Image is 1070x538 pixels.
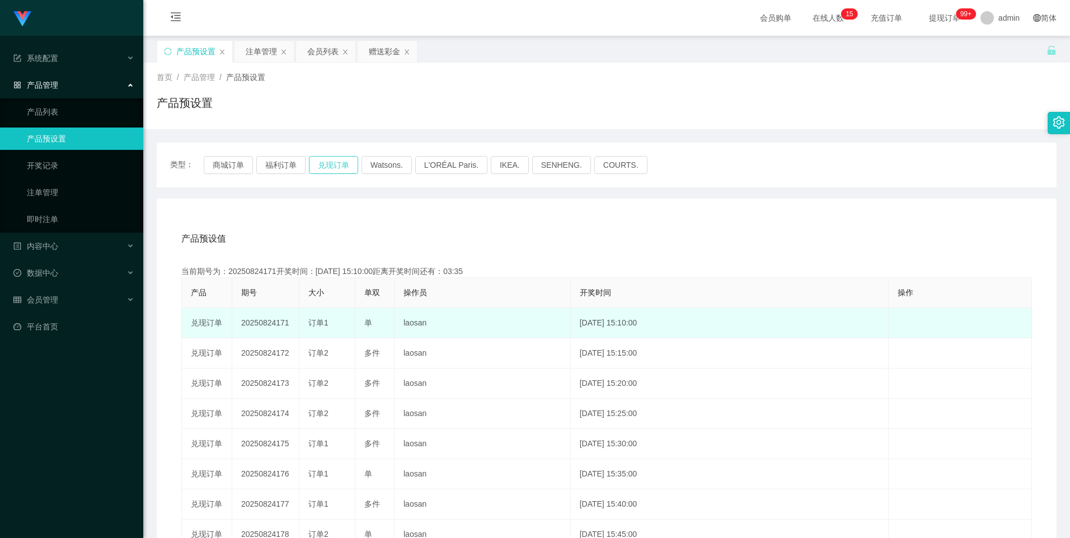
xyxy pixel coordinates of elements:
[580,288,611,297] span: 开奖时间
[369,41,400,62] div: 赠送彩金
[307,41,339,62] div: 会员列表
[232,429,299,459] td: 20250824175
[841,8,857,20] sup: 15
[13,315,134,338] a: 图标: dashboard平台首页
[362,156,412,174] button: Watsons.
[246,41,277,62] div: 注单管理
[232,459,299,489] td: 20250824176
[309,156,358,174] button: 兑现订单
[182,489,232,520] td: 兑现订单
[403,49,410,55] i: 图标: close
[342,49,349,55] i: 图标: close
[13,295,58,304] span: 会员管理
[364,409,380,418] span: 多件
[850,8,853,20] p: 5
[27,101,134,123] a: 产品列表
[364,499,380,508] span: 多件
[182,429,232,459] td: 兑现订单
[1053,116,1065,129] i: 图标: setting
[532,156,591,174] button: SENHENG.
[571,369,889,399] td: [DATE] 15:20:00
[923,14,966,22] span: 提现订单
[13,54,21,62] i: 图标: form
[395,308,571,338] td: laosan
[13,269,21,277] i: 图标: check-circle-o
[956,8,976,20] sup: 952
[13,242,21,250] i: 图标: profile
[571,399,889,429] td: [DATE] 15:25:00
[157,73,172,82] span: 首页
[13,81,21,89] i: 图标: appstore-o
[280,49,287,55] i: 图标: close
[232,308,299,338] td: 20250824171
[571,459,889,489] td: [DATE] 15:35:00
[182,369,232,399] td: 兑现订单
[571,429,889,459] td: [DATE] 15:30:00
[865,14,908,22] span: 充值订单
[395,459,571,489] td: laosan
[232,489,299,520] td: 20250824177
[232,369,299,399] td: 20250824173
[13,296,21,304] i: 图标: table
[395,489,571,520] td: laosan
[191,288,207,297] span: 产品
[364,379,380,388] span: 多件
[181,232,226,246] span: 产品预设值
[395,399,571,429] td: laosan
[364,318,372,327] span: 单
[164,48,172,55] i: 图标: sync
[395,338,571,369] td: laosan
[182,338,232,369] td: 兑现订单
[571,308,889,338] td: [DATE] 15:10:00
[232,338,299,369] td: 20250824172
[308,499,328,508] span: 订单1
[256,156,306,174] button: 福利订单
[219,73,222,82] span: /
[364,439,380,448] span: 多件
[395,429,571,459] td: laosan
[491,156,529,174] button: IKEA.
[13,242,58,251] span: 内容中心
[898,288,913,297] span: 操作
[1046,45,1057,55] i: 图标: unlock
[232,399,299,429] td: 20250824174
[182,459,232,489] td: 兑现订单
[157,1,195,36] i: 图标: menu-fold
[204,156,253,174] button: 商城订单
[226,73,265,82] span: 产品预设置
[177,73,179,82] span: /
[403,288,427,297] span: 操作员
[308,409,328,418] span: 订单2
[1033,14,1041,22] i: 图标: global
[308,469,328,478] span: 订单1
[395,369,571,399] td: laosan
[182,308,232,338] td: 兑现订单
[27,128,134,150] a: 产品预设置
[13,11,31,27] img: logo.9652507e.png
[27,154,134,177] a: 开奖记录
[182,399,232,429] td: 兑现订单
[308,348,328,357] span: 订单2
[13,81,58,89] span: 产品管理
[571,338,889,369] td: [DATE] 15:15:00
[27,208,134,230] a: 即时注单
[308,288,324,297] span: 大小
[308,379,328,388] span: 订单2
[176,41,215,62] div: 产品预设置
[846,8,850,20] p: 1
[364,469,372,478] span: 单
[308,439,328,448] span: 订单1
[170,156,204,174] span: 类型：
[241,288,257,297] span: 期号
[308,318,328,327] span: 订单1
[27,181,134,204] a: 注单管理
[184,73,215,82] span: 产品管理
[571,489,889,520] td: [DATE] 15:40:00
[415,156,487,174] button: L'ORÉAL Paris.
[13,54,58,63] span: 系统配置
[807,14,850,22] span: 在线人数
[157,95,213,111] h1: 产品预设置
[181,266,1032,277] div: 当前期号为：20250824171开奖时间：[DATE] 15:10:00距离开奖时间还有：03:35
[219,49,226,55] i: 图标: close
[364,348,380,357] span: 多件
